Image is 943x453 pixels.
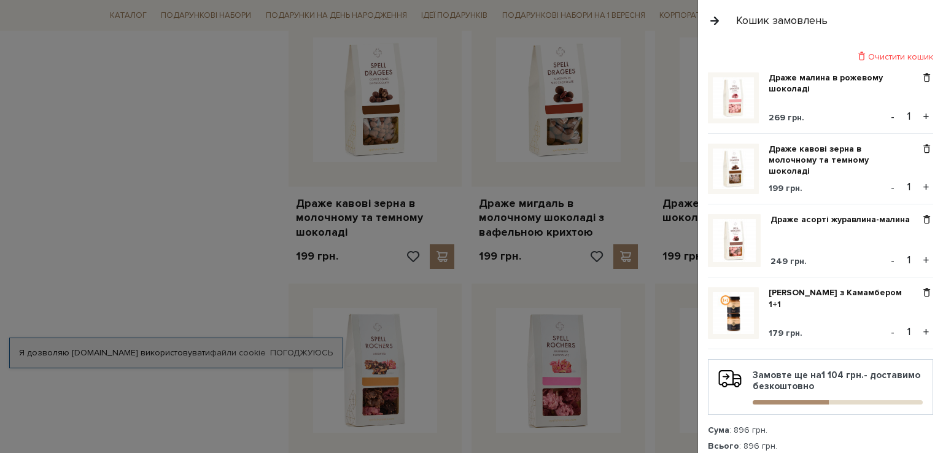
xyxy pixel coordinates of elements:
button: - [887,323,899,341]
b: 1 104 грн. [821,370,864,381]
button: - [887,107,899,126]
div: Очистити кошик [708,51,933,63]
img: Драже асорті журавлина-малина [713,219,756,262]
a: Драже кавові зерна в молочному та темному шоколаді [769,144,920,177]
strong: Сума [708,425,729,435]
div: Кошик замовлень [736,14,828,28]
div: : 896 грн. [708,441,933,452]
a: Драже малина в рожевому шоколаді [769,72,920,95]
a: [PERSON_NAME] з Камамбером 1+1 [769,287,920,309]
img: Драже кавові зерна в молочному та темному шоколаді [713,149,754,190]
div: : 896 грн. [708,425,933,436]
button: + [919,107,933,126]
span: 249 грн. [770,256,807,266]
span: 179 грн. [769,328,802,338]
img: Драже малина в рожевому шоколаді [713,77,754,118]
button: + [919,251,933,269]
button: + [919,323,933,341]
button: - [887,251,899,269]
button: + [919,178,933,196]
img: Карамель з Камамбером 1+1 [713,292,754,333]
button: - [887,178,899,196]
a: Драже асорті журавлина-малина [770,214,919,225]
div: Замовте ще на - доставимо безкоштовно [718,370,923,405]
span: 199 грн. [769,183,802,193]
span: 269 грн. [769,112,804,123]
strong: Всього [708,441,739,451]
